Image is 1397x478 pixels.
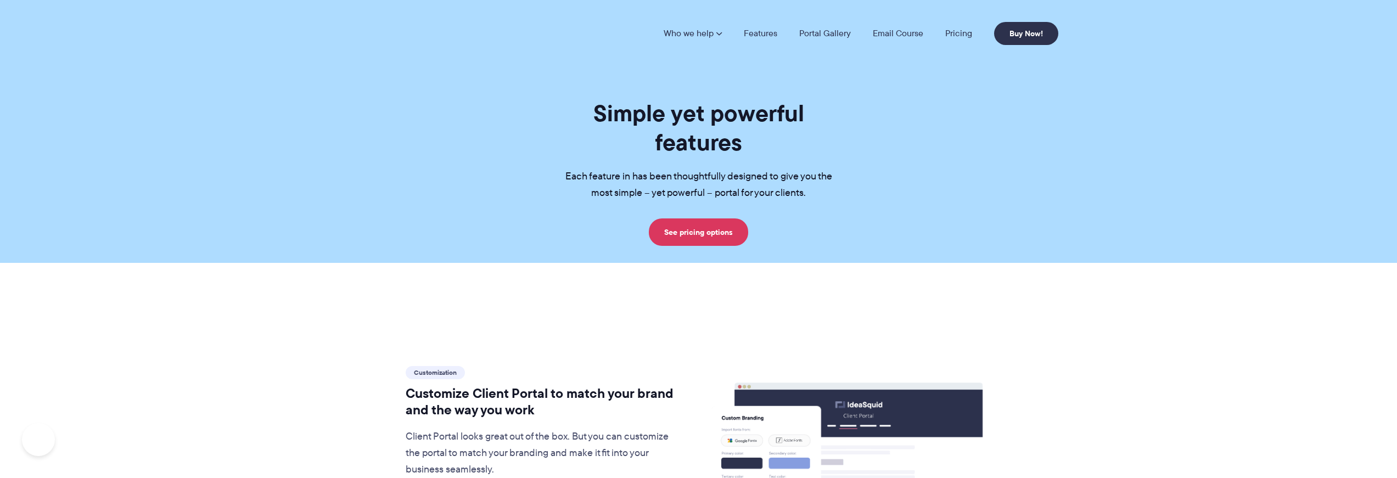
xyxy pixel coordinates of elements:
[406,429,683,478] p: Client Portal looks great out of the box. But you can customize the portal to match your branding...
[548,168,850,201] p: Each feature in has been thoughtfully designed to give you the most simple – yet powerful – porta...
[873,29,923,38] a: Email Course
[548,99,850,157] h1: Simple yet powerful features
[649,218,748,246] a: See pricing options
[799,29,851,38] a: Portal Gallery
[664,29,722,38] a: Who we help
[945,29,972,38] a: Pricing
[406,385,683,418] h2: Customize Client Portal to match your brand and the way you work
[744,29,777,38] a: Features
[406,366,465,379] span: Customization
[22,423,55,456] iframe: Toggle Customer Support
[994,22,1058,45] a: Buy Now!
